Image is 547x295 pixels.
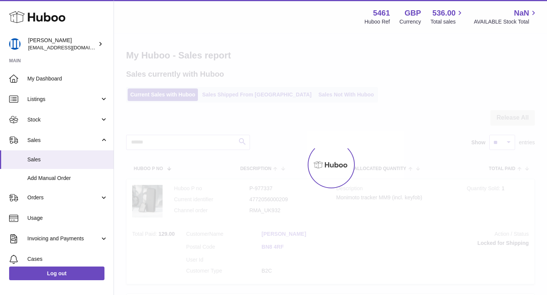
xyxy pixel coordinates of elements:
[28,37,96,51] div: [PERSON_NAME]
[28,44,112,50] span: [EMAIL_ADDRESS][DOMAIN_NAME]
[430,8,464,25] a: 536.00 Total sales
[27,75,108,82] span: My Dashboard
[430,18,464,25] span: Total sales
[27,137,100,144] span: Sales
[400,18,421,25] div: Currency
[27,256,108,263] span: Cases
[27,116,100,123] span: Stock
[27,175,108,182] span: Add Manual Order
[474,8,538,25] a: NaN AVAILABLE Stock Total
[27,156,108,163] span: Sales
[432,8,455,18] span: 536.00
[9,38,21,50] img: oksana@monimoto.com
[27,96,100,103] span: Listings
[9,267,104,280] a: Log out
[27,194,100,201] span: Orders
[405,8,421,18] strong: GBP
[373,8,390,18] strong: 5461
[474,18,538,25] span: AVAILABLE Stock Total
[27,235,100,242] span: Invoicing and Payments
[365,18,390,25] div: Huboo Ref
[27,215,108,222] span: Usage
[514,8,529,18] span: NaN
